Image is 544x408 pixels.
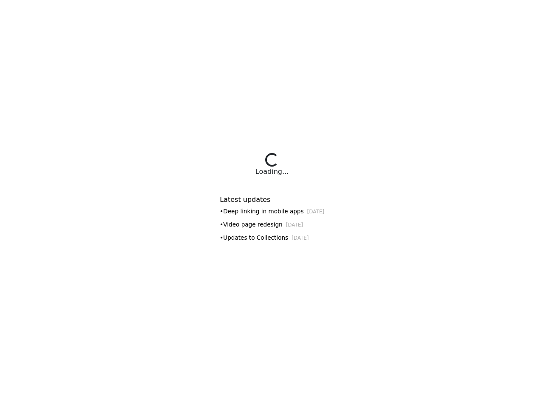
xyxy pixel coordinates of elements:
small: [DATE] [286,222,303,228]
h6: Latest updates [220,195,324,204]
div: • Deep linking in mobile apps [220,207,324,216]
div: Loading... [255,167,289,177]
div: • Updates to Collections [220,233,324,242]
small: [DATE] [307,209,324,215]
small: [DATE] [292,235,309,241]
div: • Video page redesign [220,220,324,229]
